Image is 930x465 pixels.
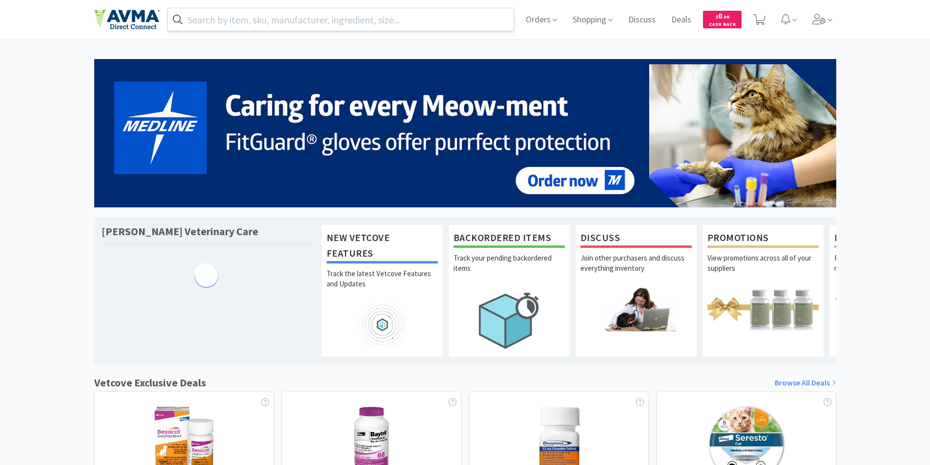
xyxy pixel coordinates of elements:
p: Track your pending backordered items [454,253,565,287]
input: Search by item, sku, manufacturer, ingredient, size... [168,8,514,31]
img: hero_promotions.png [707,287,819,331]
h1: Backordered Items [454,230,565,248]
span: . 00 [722,14,729,20]
a: $0.00Cash Back [703,6,742,33]
a: Backordered ItemsTrack your pending backordered items [448,224,570,357]
h1: New Vetcove Features [327,230,438,263]
img: hero_discuss.png [580,287,692,331]
a: PromotionsView promotions across all of your suppliers [702,224,824,357]
p: Track the latest Vetcove Features and Updates [327,268,438,303]
a: DiscussJoin other purchasers and discuss everything inventory [575,224,697,357]
a: New Vetcove FeaturesTrack the latest Vetcove Features and Updates [321,224,443,357]
h1: Promotions [707,230,819,248]
span: Cash Back [709,22,736,28]
a: Discuss [624,16,660,24]
img: hero_backorders.png [454,287,565,354]
a: Deals [667,16,695,24]
img: 5b85490d2c9a43ef9873369d65f5cc4c_481.png [94,59,836,207]
span: $ [716,14,718,20]
h1: Vetcove Exclusive Deals [94,374,206,391]
span: 0 [716,11,729,20]
p: View promotions across all of your suppliers [707,253,819,287]
img: hero_feature_roadmap.png [327,303,438,347]
h1: [PERSON_NAME] Veterinary Care [102,224,258,239]
h1: Discuss [580,230,692,248]
a: Browse All Deals [775,377,836,389]
p: Join other purchasers and discuss everything inventory [580,253,692,287]
img: e4e33dab9f054f5782a47901c742baa9_102.png [94,9,160,30]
